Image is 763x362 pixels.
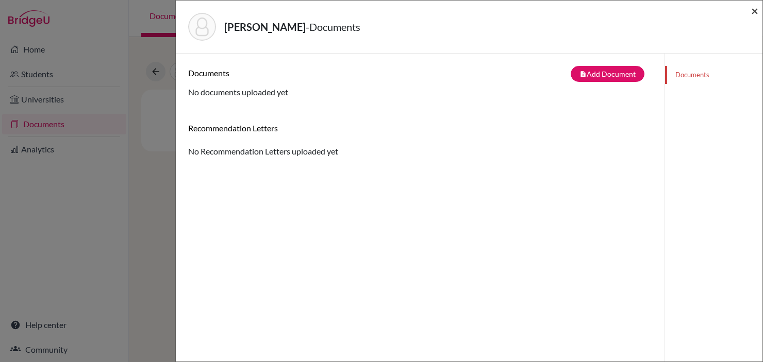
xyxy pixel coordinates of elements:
[188,66,652,98] div: No documents uploaded yet
[188,123,652,133] h6: Recommendation Letters
[306,21,360,33] span: - Documents
[579,71,587,78] i: note_add
[751,3,758,18] span: ×
[665,66,762,84] a: Documents
[751,5,758,17] button: Close
[571,66,644,82] button: note_addAdd Document
[224,21,306,33] strong: [PERSON_NAME]
[188,123,652,158] div: No Recommendation Letters uploaded yet
[188,68,420,78] h6: Documents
